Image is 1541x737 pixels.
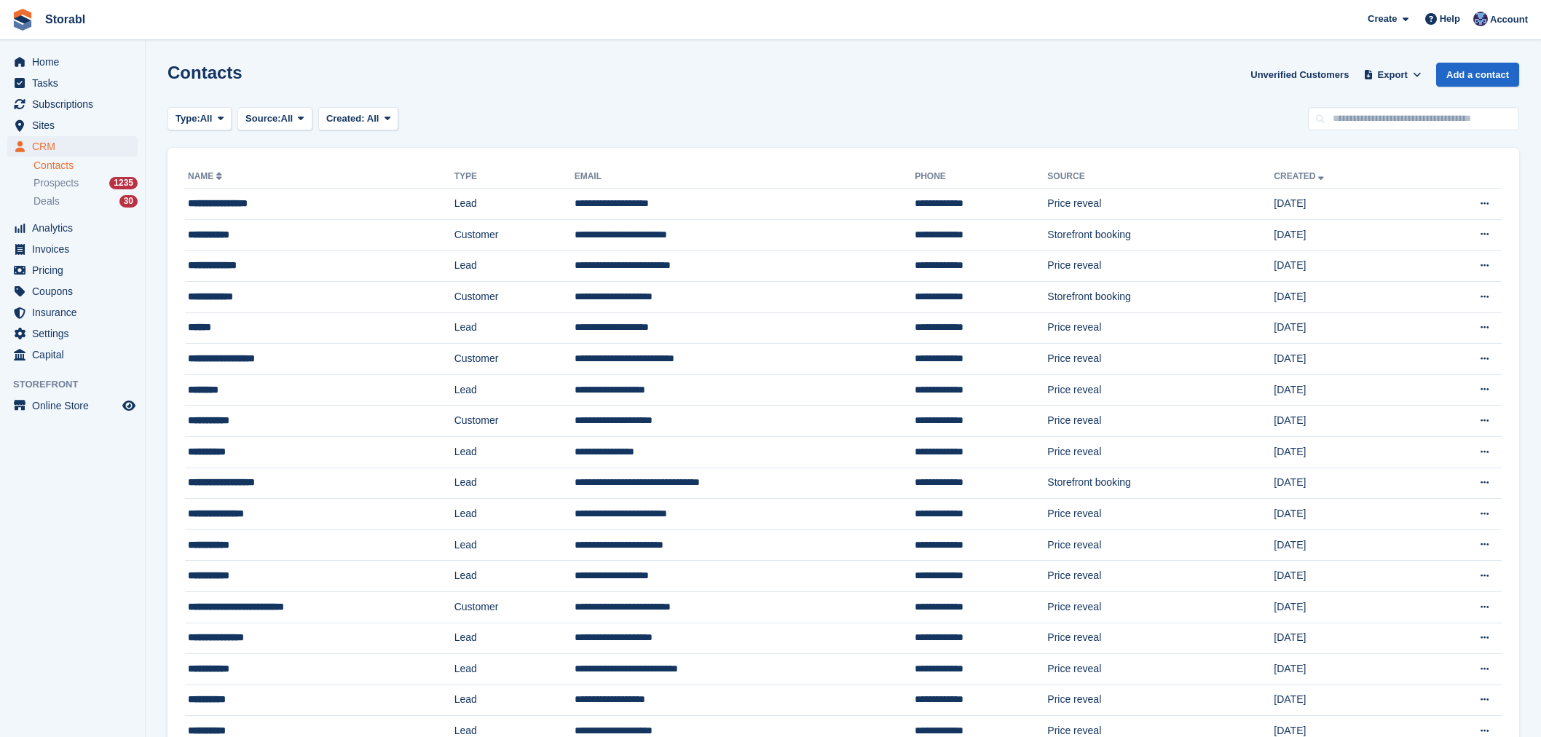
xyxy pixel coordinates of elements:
span: Subscriptions [32,94,119,114]
td: Lead [454,685,575,716]
td: [DATE] [1274,436,1419,468]
span: Create [1368,12,1397,26]
td: [DATE] [1274,654,1419,685]
td: Lead [454,654,575,685]
a: Deals 30 [33,194,138,209]
td: Price reveal [1047,251,1274,282]
h1: Contacts [167,63,243,82]
td: [DATE] [1274,468,1419,499]
td: Storefront booking [1047,219,1274,251]
span: Settings [32,323,119,344]
td: [DATE] [1274,623,1419,654]
td: Lead [454,623,575,654]
td: [DATE] [1274,189,1419,220]
th: Source [1047,165,1274,189]
td: Price reveal [1047,591,1274,623]
td: Price reveal [1047,312,1274,344]
td: Customer [454,219,575,251]
span: All [200,111,213,126]
span: Source: [245,111,280,126]
div: 30 [119,195,138,208]
a: Created [1274,171,1327,181]
span: All [367,113,379,124]
span: Created: [326,113,365,124]
span: Pricing [32,260,119,280]
span: Type: [176,111,200,126]
button: Export [1360,63,1424,87]
td: Storefront booking [1047,468,1274,499]
a: menu [7,94,138,114]
td: Lead [454,189,575,220]
td: Lead [454,499,575,530]
td: Customer [454,281,575,312]
a: Preview store [120,397,138,414]
a: Unverified Customers [1245,63,1355,87]
td: Customer [454,406,575,437]
td: [DATE] [1274,219,1419,251]
div: 1235 [109,177,138,189]
span: Storefront [13,377,145,392]
a: menu [7,52,138,72]
a: menu [7,323,138,344]
th: Phone [915,165,1047,189]
td: [DATE] [1274,561,1419,592]
span: Sites [32,115,119,135]
td: Price reveal [1047,189,1274,220]
img: stora-icon-8386f47178a22dfd0bd8f6a31ec36ba5ce8667c1dd55bd0f319d3a0aa187defe.svg [12,9,33,31]
td: Lead [454,561,575,592]
span: Insurance [32,302,119,323]
td: [DATE] [1274,499,1419,530]
a: menu [7,218,138,238]
span: CRM [32,136,119,157]
td: Lead [454,374,575,406]
td: Price reveal [1047,374,1274,406]
a: menu [7,395,138,416]
td: Price reveal [1047,623,1274,654]
td: [DATE] [1274,529,1419,561]
a: menu [7,344,138,365]
a: Storabl [39,7,91,31]
td: Price reveal [1047,561,1274,592]
span: Account [1490,12,1528,27]
td: [DATE] [1274,281,1419,312]
td: [DATE] [1274,344,1419,375]
button: Type: All [167,107,232,131]
a: Add a contact [1436,63,1519,87]
span: Online Store [32,395,119,416]
span: Help [1440,12,1460,26]
button: Source: All [237,107,312,131]
img: Tegan Ewart [1473,12,1488,26]
span: Capital [32,344,119,365]
span: All [281,111,293,126]
span: Tasks [32,73,119,93]
a: Name [188,171,225,181]
a: menu [7,73,138,93]
a: menu [7,239,138,259]
td: Storefront booking [1047,281,1274,312]
td: Price reveal [1047,654,1274,685]
td: Lead [454,436,575,468]
span: Coupons [32,281,119,301]
td: Price reveal [1047,529,1274,561]
td: Lead [454,312,575,344]
a: menu [7,281,138,301]
td: [DATE] [1274,374,1419,406]
span: Deals [33,194,60,208]
td: [DATE] [1274,312,1419,344]
a: menu [7,302,138,323]
td: [DATE] [1274,591,1419,623]
td: Lead [454,529,575,561]
td: Price reveal [1047,406,1274,437]
td: [DATE] [1274,406,1419,437]
button: Created: All [318,107,398,131]
span: Home [32,52,119,72]
td: Price reveal [1047,499,1274,530]
td: [DATE] [1274,685,1419,716]
a: Prospects 1235 [33,176,138,191]
td: Price reveal [1047,344,1274,375]
span: Analytics [32,218,119,238]
td: Price reveal [1047,436,1274,468]
td: Customer [454,591,575,623]
a: menu [7,115,138,135]
th: Type [454,165,575,189]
